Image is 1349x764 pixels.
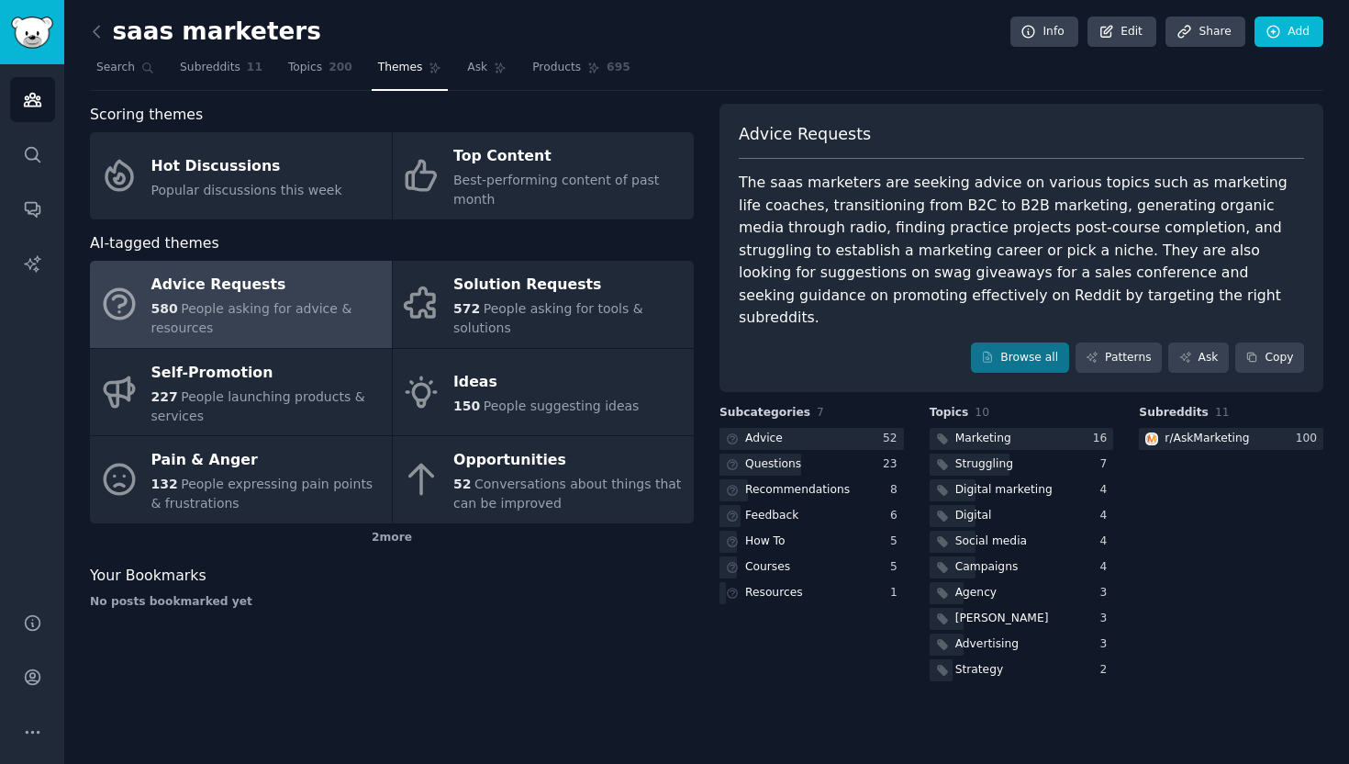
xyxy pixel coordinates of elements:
[11,17,53,49] img: GummySearch logo
[90,594,694,611] div: No posts bookmarked yet
[955,482,1053,499] div: Digital marketing
[930,608,1114,631] a: [PERSON_NAME]3
[719,556,904,579] a: Courses5
[96,60,135,76] span: Search
[745,559,790,576] div: Courses
[1100,534,1114,550] div: 4
[90,349,392,436] a: Self-Promotion227People launching products & services
[745,431,783,447] div: Advice
[393,132,695,219] a: Top ContentBest-performing content of past month
[930,582,1114,605] a: Agency3
[461,53,513,91] a: Ask
[453,446,685,476] div: Opportunities
[151,271,383,300] div: Advice Requests
[817,406,824,419] span: 7
[1100,636,1114,653] div: 3
[393,261,695,348] a: Solution Requests572People asking for tools & solutions
[151,152,342,181] div: Hot Discussions
[247,60,262,76] span: 11
[745,585,803,601] div: Resources
[971,343,1069,374] a: Browse all
[467,60,487,76] span: Ask
[955,508,992,524] div: Digital
[453,173,659,207] span: Best-performing content of past month
[1100,456,1114,473] div: 7
[329,60,352,76] span: 200
[1100,611,1114,627] div: 3
[719,505,904,528] a: Feedback6
[1165,431,1249,447] div: r/ AskMarketing
[90,53,161,91] a: Search
[930,556,1114,579] a: Campaigns4
[1139,428,1323,451] a: AskMarketingr/AskMarketing100
[151,446,383,476] div: Pain & Anger
[1215,406,1230,419] span: 11
[90,104,203,127] span: Scoring themes
[453,477,681,511] span: Conversations about things that can be improved
[90,232,219,255] span: AI-tagged themes
[719,428,904,451] a: Advice52
[90,565,206,588] span: Your Bookmarks
[955,662,1004,679] div: Strategy
[739,172,1304,330] div: The saas marketers are seeking advice on various topics such as marketing life coaches, transitio...
[607,60,630,76] span: 695
[930,454,1114,477] a: Struggling7
[955,431,1011,447] div: Marketing
[1254,17,1323,48] a: Add
[151,477,373,511] span: People expressing pain points & frustrations
[955,559,1019,576] div: Campaigns
[1100,482,1114,499] div: 4
[372,53,449,91] a: Themes
[1010,17,1078,48] a: Info
[1100,508,1114,524] div: 4
[90,17,321,47] h2: saas marketers
[955,636,1019,653] div: Advertising
[955,585,997,601] div: Agency
[719,531,904,554] a: How To5
[719,582,904,605] a: Resources1
[883,431,904,447] div: 52
[1100,559,1114,576] div: 4
[955,534,1027,550] div: Social media
[90,261,392,348] a: Advice Requests580People asking for advice & resources
[180,60,240,76] span: Subreddits
[288,60,322,76] span: Topics
[532,60,581,76] span: Products
[739,123,871,146] span: Advice Requests
[930,531,1114,554] a: Social media4
[453,301,643,335] span: People asking for tools & solutions
[453,301,480,316] span: 572
[90,523,694,553] div: 2 more
[719,479,904,502] a: Recommendations8
[890,482,904,499] div: 8
[378,60,423,76] span: Themes
[1296,431,1323,447] div: 100
[1165,17,1244,48] a: Share
[930,479,1114,502] a: Digital marketing4
[745,482,850,499] div: Recommendations
[1093,431,1114,447] div: 16
[930,634,1114,657] a: Advertising3
[151,301,178,316] span: 580
[151,477,178,491] span: 132
[745,508,798,524] div: Feedback
[890,508,904,524] div: 6
[1100,662,1114,679] div: 2
[1100,585,1114,601] div: 3
[975,406,989,419] span: 10
[1087,17,1156,48] a: Edit
[883,456,904,473] div: 23
[745,534,786,550] div: How To
[453,271,685,300] div: Solution Requests
[453,399,480,413] span: 150
[930,505,1114,528] a: Digital4
[890,585,904,601] div: 1
[719,405,810,421] span: Subcategories
[151,389,365,423] span: People launching products & services
[890,534,904,550] div: 5
[930,428,1114,451] a: Marketing16
[173,53,269,91] a: Subreddits11
[930,405,969,421] span: Topics
[1076,343,1162,374] a: Patterns
[1139,405,1209,421] span: Subreddits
